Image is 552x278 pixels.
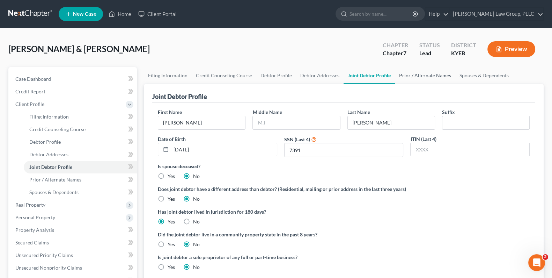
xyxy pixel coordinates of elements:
[296,67,344,84] a: Debtor Addresses
[15,76,51,82] span: Case Dashboard
[344,67,395,84] a: Joint Debtor Profile
[285,143,403,157] input: XXXX
[442,108,455,116] label: Suffix
[158,208,530,215] label: Has joint debtor lived in jurisdiction for 180 days?
[10,224,137,236] a: Property Analysis
[168,195,175,202] label: Yes
[152,92,207,101] div: Joint Debtor Profile
[168,241,175,248] label: Yes
[347,108,370,116] label: Last Name
[29,114,69,120] span: Filing Information
[193,264,200,271] label: No
[168,173,175,180] label: Yes
[24,161,137,173] a: Joint Debtor Profile
[451,49,476,57] div: KYEB
[158,116,245,129] input: --
[451,41,476,49] div: District
[158,163,530,170] label: Is spouse deceased?
[24,123,137,136] a: Credit Counseling Course
[487,41,535,57] button: Preview
[158,254,340,261] label: Is joint debtor a sole proprietor of any full or part-time business?
[15,214,55,220] span: Personal Property
[192,67,256,84] a: Credit Counseling Course
[410,135,436,143] label: ITIN (Last 4)
[383,49,408,57] div: Chapter
[24,111,137,123] a: Filing Information
[29,189,79,195] span: Spouses & Dependents
[29,139,61,145] span: Debtor Profile
[395,67,455,84] a: Prior / Alternate Names
[256,67,296,84] a: Debtor Profile
[144,67,192,84] a: Filing Information
[73,12,96,17] span: New Case
[158,135,186,143] label: Date of Birth
[29,164,72,170] span: Joint Debtor Profile
[253,116,340,129] input: M.I
[10,262,137,274] a: Unsecured Nonpriority Claims
[403,50,406,56] span: 7
[425,8,449,20] a: Help
[168,264,175,271] label: Yes
[284,136,310,143] label: SSN (Last 4)
[8,44,150,54] span: [PERSON_NAME] & [PERSON_NAME]
[171,143,277,156] input: MM/DD/YYYY
[24,173,137,186] a: Prior / Alternate Names
[252,108,282,116] label: Middle Name
[455,67,513,84] a: Spouses & Dependents
[24,148,137,161] a: Debtor Addresses
[419,41,440,49] div: Status
[10,85,137,98] a: Credit Report
[15,252,73,258] span: Unsecured Priority Claims
[193,195,200,202] label: No
[15,101,44,107] span: Client Profile
[193,173,200,180] label: No
[193,241,200,248] label: No
[15,265,82,271] span: Unsecured Nonpriority Claims
[411,143,529,156] input: XXXX
[24,136,137,148] a: Debtor Profile
[419,49,440,57] div: Lead
[105,8,135,20] a: Home
[15,202,45,208] span: Real Property
[29,177,81,183] span: Prior / Alternate Names
[449,8,543,20] a: [PERSON_NAME] Law Group, PLLC
[10,236,137,249] a: Secured Claims
[24,186,137,199] a: Spouses & Dependents
[168,218,175,225] label: Yes
[528,254,545,271] iframe: Intercom live chat
[348,116,435,129] input: --
[543,254,548,260] span: 2
[442,116,529,129] input: --
[135,8,180,20] a: Client Portal
[15,88,45,94] span: Credit Report
[158,231,530,238] label: Did the joint debtor live in a community property state in the past 8 years?
[349,7,413,20] input: Search by name...
[15,227,54,233] span: Property Analysis
[10,249,137,262] a: Unsecured Priority Claims
[29,151,68,157] span: Debtor Addresses
[29,126,86,132] span: Credit Counseling Course
[10,73,137,85] a: Case Dashboard
[158,185,530,193] label: Does joint debtor have a different address than debtor? (Residential, mailing or prior address in...
[383,41,408,49] div: Chapter
[193,218,200,225] label: No
[158,108,182,116] label: First Name
[15,240,49,245] span: Secured Claims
